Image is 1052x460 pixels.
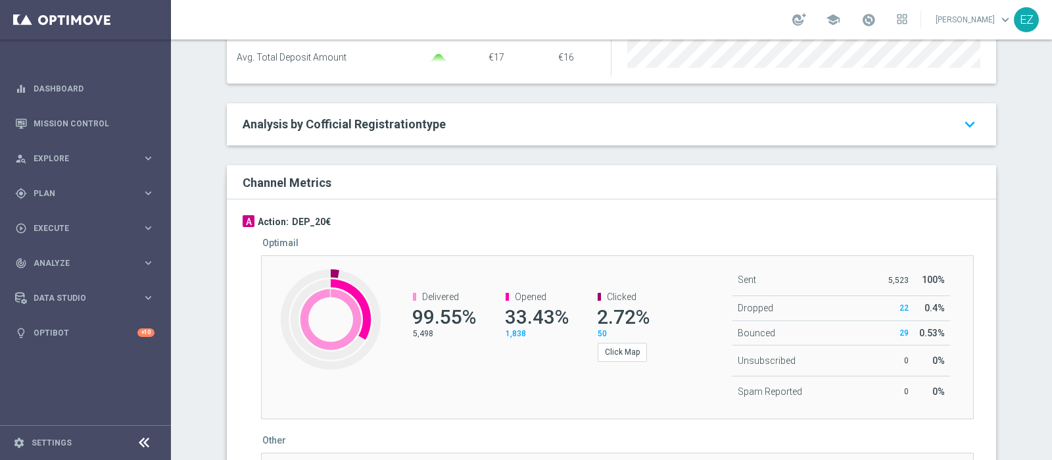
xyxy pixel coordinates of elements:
[34,259,142,267] span: Analyze
[243,116,980,132] a: Analysis by Cofficial Registrationtype keyboard_arrow_down
[262,238,299,248] h5: Optimail
[934,10,1014,30] a: [PERSON_NAME]keyboard_arrow_down
[142,257,155,269] i: keyboard_arrow_right
[15,315,155,350] div: Optibot
[738,274,756,285] span: Sent
[422,292,459,302] span: Delivered
[598,329,607,338] span: 50
[489,52,504,63] span: €17
[14,84,155,94] button: equalizer Dashboard
[14,328,155,338] button: lightbulb Optibot +10
[32,439,72,447] a: Settings
[413,328,472,339] p: 5,498
[34,315,137,350] a: Optibot
[15,83,27,95] i: equalizer
[258,216,289,228] h3: Action:
[34,71,155,106] a: Dashboard
[14,258,155,268] button: track_changes Analyze keyboard_arrow_right
[243,215,254,227] div: A
[515,292,546,302] span: Opened
[14,118,155,129] button: Mission Control
[998,13,1013,27] span: keyboard_arrow_down
[412,305,476,328] span: 99.55%
[738,303,773,313] span: Dropped
[598,343,647,361] button: Click Map
[919,328,945,338] span: 0.53%
[899,303,909,313] span: 22
[15,257,27,269] i: track_changes
[883,275,909,286] p: 5,523
[505,305,569,328] span: 33.43%
[137,328,155,337] div: +10
[738,386,802,397] span: Spam Reported
[15,222,27,234] i: play_circle_outline
[425,54,452,63] img: gaussianGreen.svg
[899,328,909,338] span: 29
[34,224,142,232] span: Execute
[14,188,155,199] button: gps_fixed Plan keyboard_arrow_right
[34,294,142,302] span: Data Studio
[243,173,988,191] div: Channel Metrics
[883,386,909,397] p: 0
[15,71,155,106] div: Dashboard
[14,293,155,303] button: Data Studio keyboard_arrow_right
[262,435,286,446] h5: Other
[34,106,155,141] a: Mission Control
[34,190,142,197] span: Plan
[15,222,142,234] div: Execute
[15,153,142,165] div: Explore
[922,274,945,285] span: 100%
[738,328,775,338] span: Bounced
[959,113,980,136] i: keyboard_arrow_down
[597,305,650,328] span: 2.72%
[34,155,142,163] span: Explore
[14,223,155,234] button: play_circle_outline Execute keyboard_arrow_right
[883,355,909,366] p: 0
[243,176,331,190] h2: Channel Metrics
[292,216,331,228] h3: DEP_20€
[607,292,636,302] span: Clicked
[15,292,142,304] div: Data Studio
[924,303,945,313] span: 0.4%
[15,257,142,269] div: Analyze
[142,222,155,234] i: keyboard_arrow_right
[506,329,526,338] span: 1,838
[142,292,155,304] i: keyboard_arrow_right
[558,52,574,63] span: €16
[826,13,840,27] span: school
[1014,7,1039,32] div: EZ
[15,153,27,165] i: person_search
[142,152,155,165] i: keyboard_arrow_right
[13,437,25,449] i: settings
[15,188,27,199] i: gps_fixed
[15,188,142,199] div: Plan
[243,117,446,131] span: Analysis by Cofficial Registrationtype
[237,52,347,63] span: Avg. Total Deposit Amount
[14,153,155,164] button: person_search Explore keyboard_arrow_right
[738,355,796,366] span: Unsubscribed
[932,355,945,366] span: 0%
[15,327,27,339] i: lightbulb
[142,187,155,199] i: keyboard_arrow_right
[932,386,945,397] span: 0%
[15,106,155,141] div: Mission Control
